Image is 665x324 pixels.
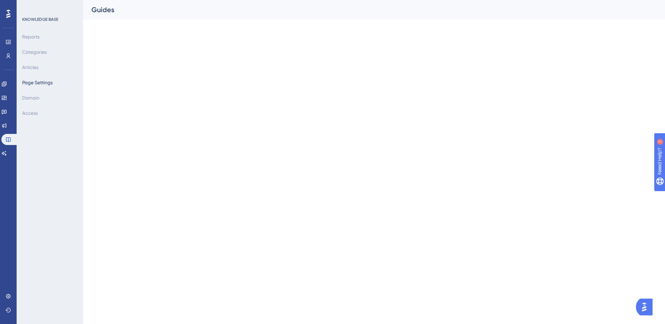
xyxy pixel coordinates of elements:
[22,107,38,119] button: Access
[48,3,50,9] div: 7
[91,5,639,15] div: Guides
[636,297,657,317] iframe: UserGuiding AI Assistant Launcher
[22,61,38,74] button: Articles
[16,2,43,10] span: Need Help?
[22,92,39,104] button: Domain
[22,76,53,89] button: Page Settings
[22,31,39,43] button: Reports
[22,17,58,22] div: KNOWLEDGE BASE
[22,46,47,58] button: Categories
